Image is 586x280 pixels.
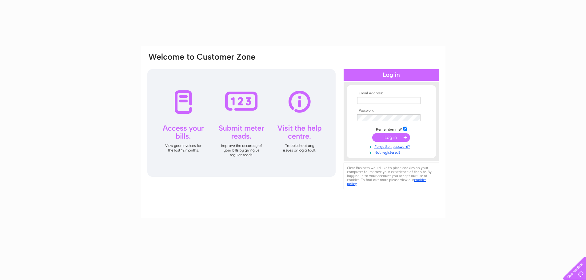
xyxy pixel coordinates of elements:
th: Password: [356,108,427,113]
a: Forgotten password? [357,143,427,149]
input: Submit [372,133,410,142]
th: Email Address: [356,91,427,96]
td: Remember me? [356,126,427,132]
a: Not registered? [357,149,427,155]
div: Clear Business would like to place cookies on your computer to improve your experience of the sit... [344,163,439,189]
a: cookies policy [347,178,426,186]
